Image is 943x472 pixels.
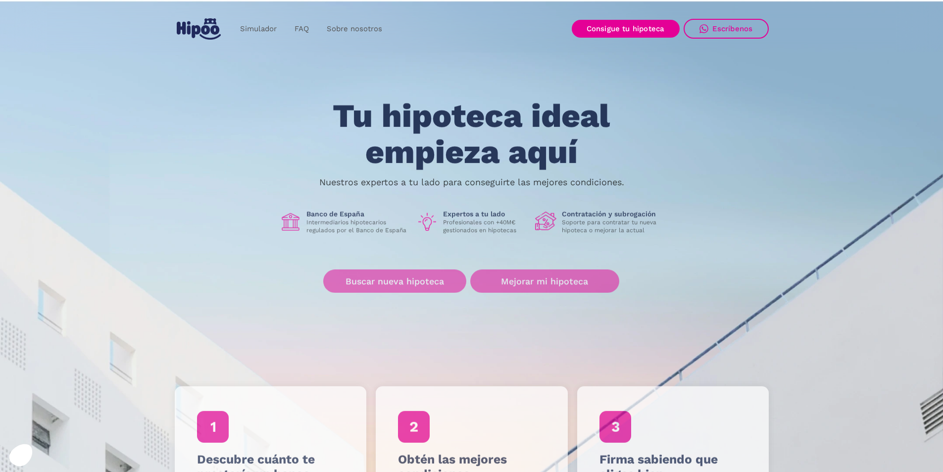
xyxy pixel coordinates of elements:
[712,24,753,33] div: Escríbenos
[284,98,659,170] h1: Tu hipoteca ideal empieza aquí
[562,210,664,218] h1: Contratación y subrogación
[443,218,527,234] p: Profesionales con +40M€ gestionados en hipotecas
[175,14,223,44] a: home
[318,19,391,39] a: Sobre nosotros
[306,218,408,234] p: Intermediarios hipotecarios regulados por el Banco de España
[470,270,619,293] a: Mejorar mi hipoteca
[231,19,286,39] a: Simulador
[684,19,769,39] a: Escríbenos
[323,270,466,293] a: Buscar nueva hipoteca
[306,210,408,218] h1: Banco de España
[286,19,318,39] a: FAQ
[572,20,680,38] a: Consigue tu hipoteca
[319,178,624,186] p: Nuestros expertos a tu lado para conseguirte las mejores condiciones.
[562,218,664,234] p: Soporte para contratar tu nueva hipoteca o mejorar la actual
[443,210,527,218] h1: Expertos a tu lado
